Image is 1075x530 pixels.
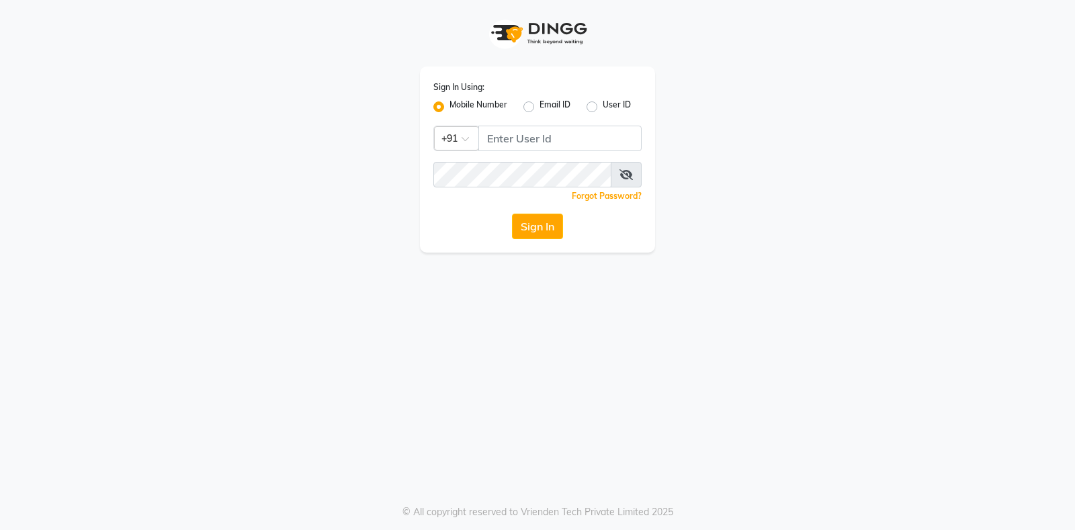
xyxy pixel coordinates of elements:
label: User ID [603,99,631,115]
label: Sign In Using: [433,81,484,93]
input: Username [478,126,642,151]
label: Email ID [540,99,570,115]
input: Username [433,162,611,187]
a: Forgot Password? [572,191,642,201]
button: Sign In [512,214,563,239]
label: Mobile Number [449,99,507,115]
img: logo1.svg [484,13,591,53]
